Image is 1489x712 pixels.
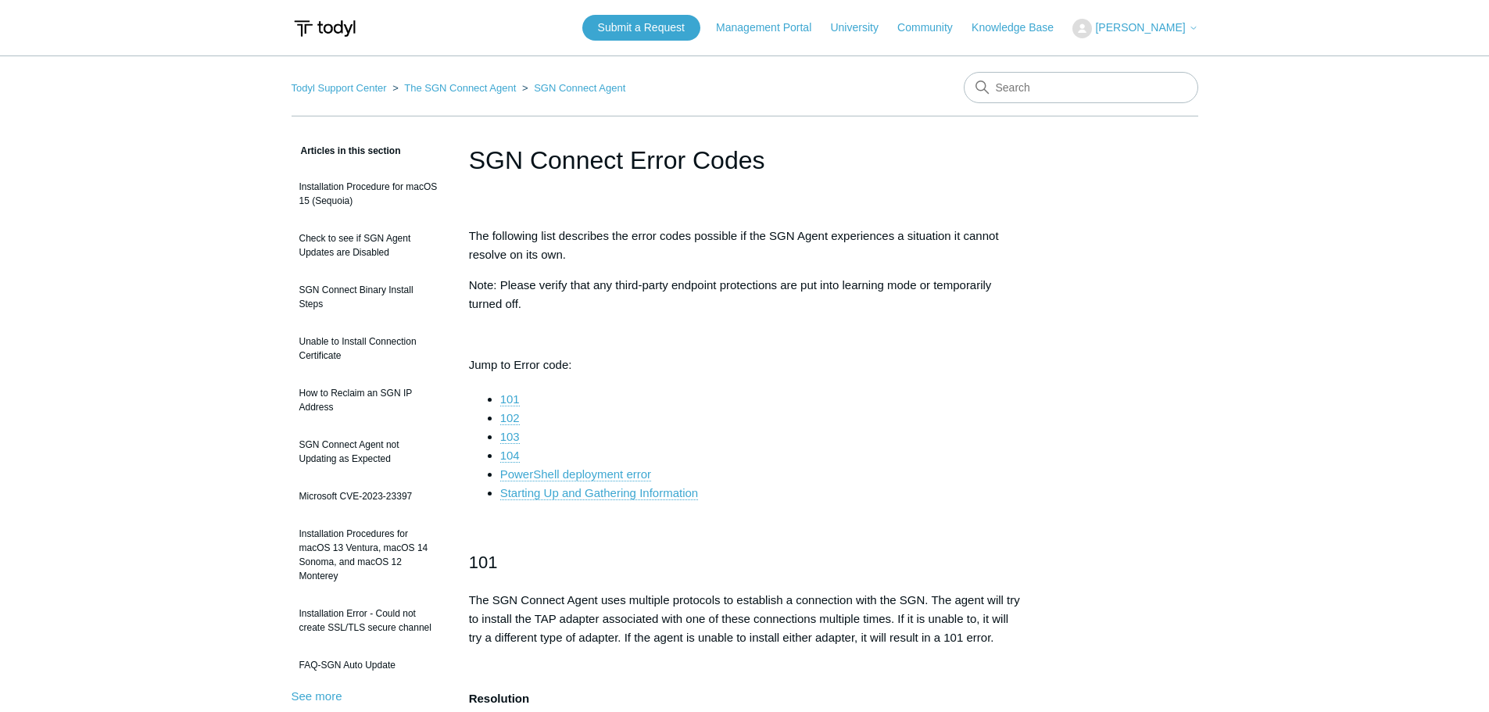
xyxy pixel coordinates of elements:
[292,275,446,319] a: SGN Connect Binary Install Steps
[469,227,1021,264] p: The following list describes the error codes possible if the SGN Agent experiences a situation it...
[292,599,446,642] a: Installation Error - Could not create SSL/TLS secure channel
[972,20,1069,36] a: Knowledge Base
[500,411,520,425] a: 102
[292,145,401,156] span: Articles in this section
[292,481,446,511] a: Microsoft CVE-2023-23397
[500,449,520,463] a: 104
[469,356,1021,374] p: Jump to Error code:
[292,14,358,43] img: Todyl Support Center Help Center home page
[292,82,390,94] li: Todyl Support Center
[389,82,519,94] li: The SGN Connect Agent
[469,549,1021,576] h2: 101
[469,141,1021,179] h1: SGN Connect Error Codes
[292,172,446,216] a: Installation Procedure for macOS 15 (Sequoia)
[292,327,446,370] a: Unable to Install Connection Certificate
[404,82,516,94] a: The SGN Connect Agent
[292,430,446,474] a: SGN Connect Agent not Updating as Expected
[500,392,520,406] a: 101
[500,430,520,444] a: 103
[500,467,651,481] a: PowerShell deployment error
[469,692,530,705] strong: Resolution
[292,689,342,703] a: See more
[292,650,446,680] a: FAQ-SGN Auto Update
[830,20,893,36] a: University
[964,72,1198,103] input: Search
[519,82,625,94] li: SGN Connect Agent
[469,276,1021,313] p: Note: Please verify that any third-party endpoint protections are put into learning mode or tempo...
[292,224,446,267] a: Check to see if SGN Agent Updates are Disabled
[1072,19,1197,38] button: [PERSON_NAME]
[292,519,446,591] a: Installation Procedures for macOS 13 Ventura, macOS 14 Sonoma, and macOS 12 Monterey
[500,486,698,500] a: Starting Up and Gathering Information
[292,378,446,422] a: How to Reclaim an SGN IP Address
[1095,21,1185,34] span: [PERSON_NAME]
[582,15,700,41] a: Submit a Request
[469,591,1021,647] p: The SGN Connect Agent uses multiple protocols to establish a connection with the SGN. The agent w...
[897,20,968,36] a: Community
[534,82,625,94] a: SGN Connect Agent
[716,20,827,36] a: Management Portal
[292,82,387,94] a: Todyl Support Center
